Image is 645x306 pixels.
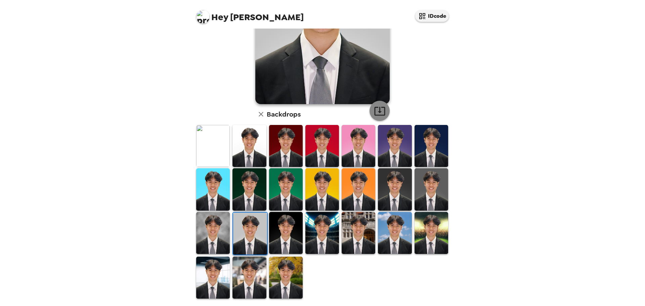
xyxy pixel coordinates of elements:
[196,125,230,167] img: Original
[267,109,301,120] h6: Backdrops
[196,7,304,22] span: [PERSON_NAME]
[196,10,210,24] img: profile pic
[211,11,228,23] span: Hey
[415,10,449,22] button: IDcode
